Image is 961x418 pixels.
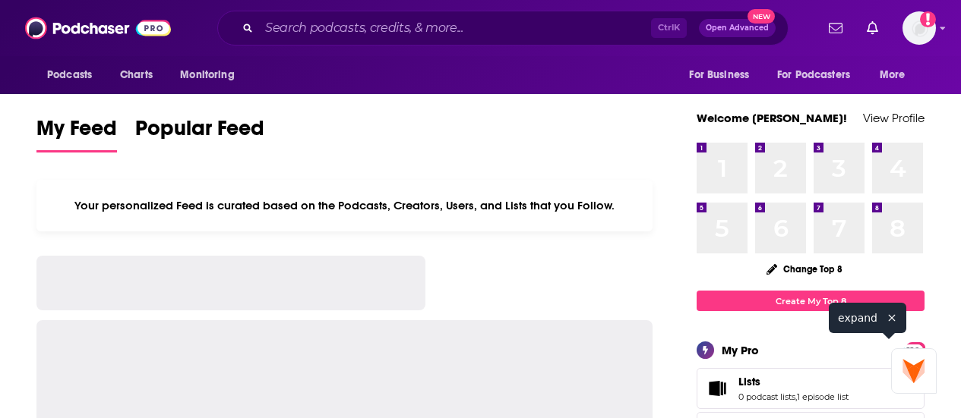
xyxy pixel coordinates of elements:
[795,391,797,402] span: ,
[903,11,936,45] button: Show profile menu
[120,64,153,86] span: Charts
[702,378,732,399] a: Lists
[748,9,775,24] span: New
[689,64,749,86] span: For Business
[47,64,92,86] span: Podcasts
[651,18,687,38] span: Ctrl K
[903,11,936,45] span: Logged in as Ashley_Beenen
[169,61,254,90] button: open menu
[135,115,264,152] a: Popular Feed
[738,375,760,388] span: Lists
[678,61,768,90] button: open menu
[738,375,849,388] a: Lists
[880,64,906,86] span: More
[903,11,936,45] img: User Profile
[36,61,112,90] button: open menu
[180,64,234,86] span: Monitoring
[861,15,884,41] a: Show notifications dropdown
[697,111,847,125] a: Welcome [PERSON_NAME]!
[36,180,653,231] div: Your personalized Feed is curated based on the Podcasts, Creators, Users, and Lists that you Follow.
[757,259,852,278] button: Change Top 8
[110,61,162,90] a: Charts
[36,115,117,152] a: My Feed
[920,11,936,27] svg: Add a profile image
[722,343,759,357] div: My Pro
[904,344,922,356] span: PRO
[823,15,849,41] a: Show notifications dropdown
[777,64,850,86] span: For Podcasters
[869,61,925,90] button: open menu
[767,61,872,90] button: open menu
[135,115,264,150] span: Popular Feed
[36,115,117,150] span: My Feed
[797,391,849,402] a: 1 episode list
[259,16,651,40] input: Search podcasts, credits, & more...
[697,291,925,311] a: Create My Top 8
[217,11,789,46] div: Search podcasts, credits, & more...
[25,14,171,42] img: Podchaser - Follow, Share and Rate Podcasts
[738,391,795,402] a: 0 podcast lists
[904,344,922,355] a: PRO
[863,111,925,125] a: View Profile
[699,19,776,37] button: Open AdvancedNew
[697,368,925,409] span: Lists
[706,24,769,32] span: Open Advanced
